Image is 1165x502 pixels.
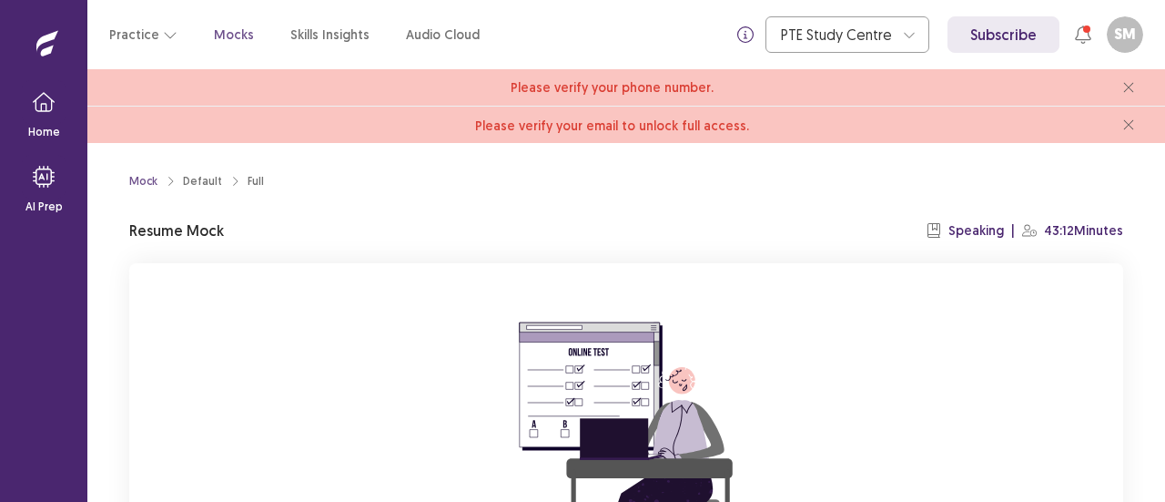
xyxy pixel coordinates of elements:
[129,173,157,190] a: Mock
[729,18,762,51] button: info
[1114,110,1143,139] button: close
[1044,221,1123,241] p: 43:12 Minutes
[781,17,894,52] div: PTE Study Centre
[183,173,222,190] div: Default
[1114,73,1143,102] button: close
[475,114,749,136] a: Please verify your email to unlock full access.
[511,78,714,97] span: Please verify your phone number.
[28,124,60,140] p: Home
[947,16,1059,53] a: Subscribe
[475,118,749,134] span: Please verify your email to unlock full access.
[406,26,480,45] a: Audio Cloud
[25,199,63,215] p: AI Prep
[290,26,370,45] a: Skills Insights
[129,220,224,241] p: Resume Mock
[948,221,1004,241] p: Speaking
[129,173,264,190] nav: breadcrumb
[214,26,254,45] a: Mocks
[1011,221,1015,241] p: |
[248,173,264,190] div: Full
[109,18,177,51] button: Practice
[1107,16,1143,53] button: SM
